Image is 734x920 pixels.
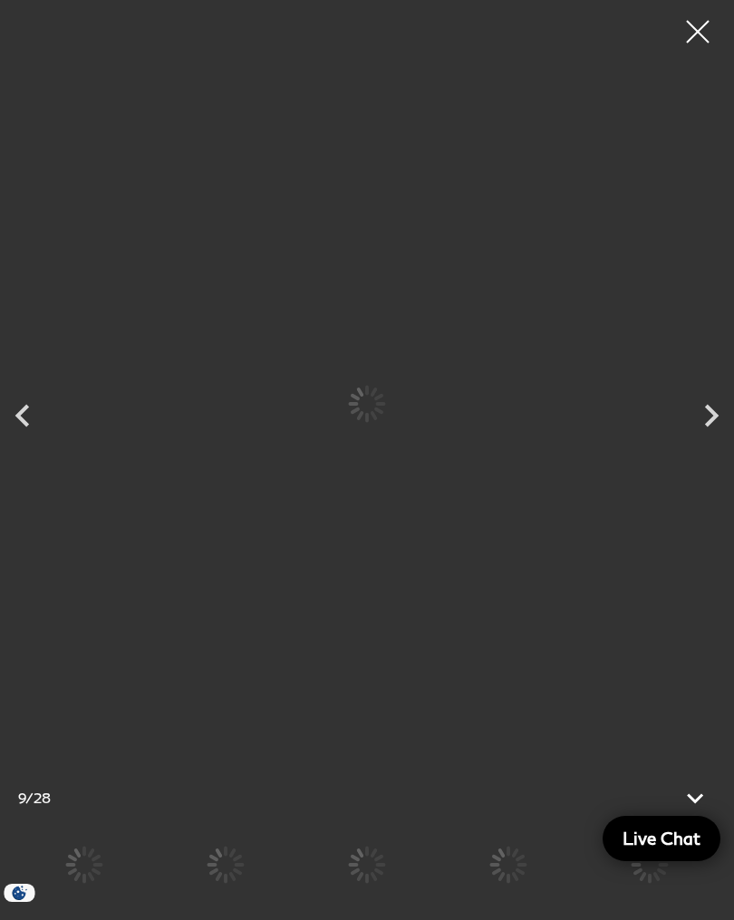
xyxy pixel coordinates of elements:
[18,790,51,806] div: /
[603,816,720,861] a: Live Chat
[18,790,25,806] span: 9
[34,790,51,806] span: 28
[613,827,710,849] span: Live Chat
[689,384,734,447] div: Next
